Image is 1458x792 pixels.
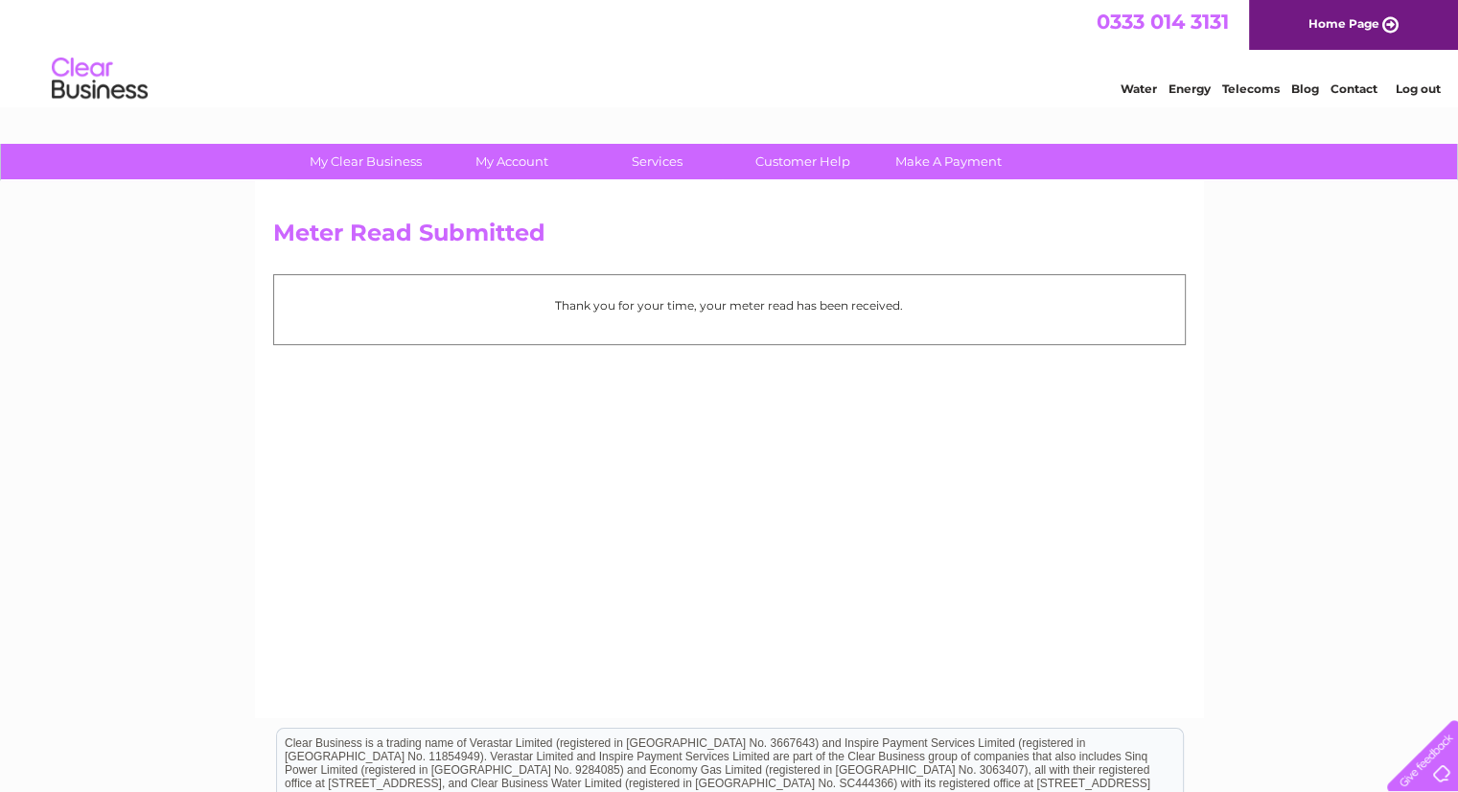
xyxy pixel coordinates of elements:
[1097,10,1229,34] a: 0333 014 3131
[1169,82,1211,96] a: Energy
[277,11,1183,93] div: Clear Business is a trading name of Verastar Limited (registered in [GEOGRAPHIC_DATA] No. 3667643...
[273,220,1186,256] h2: Meter Read Submitted
[1331,82,1377,96] a: Contact
[578,144,736,179] a: Services
[287,144,445,179] a: My Clear Business
[1222,82,1280,96] a: Telecoms
[724,144,882,179] a: Customer Help
[1395,82,1440,96] a: Log out
[1121,82,1157,96] a: Water
[1291,82,1319,96] a: Blog
[432,144,590,179] a: My Account
[51,50,149,108] img: logo.png
[284,296,1175,314] p: Thank you for your time, your meter read has been received.
[869,144,1028,179] a: Make A Payment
